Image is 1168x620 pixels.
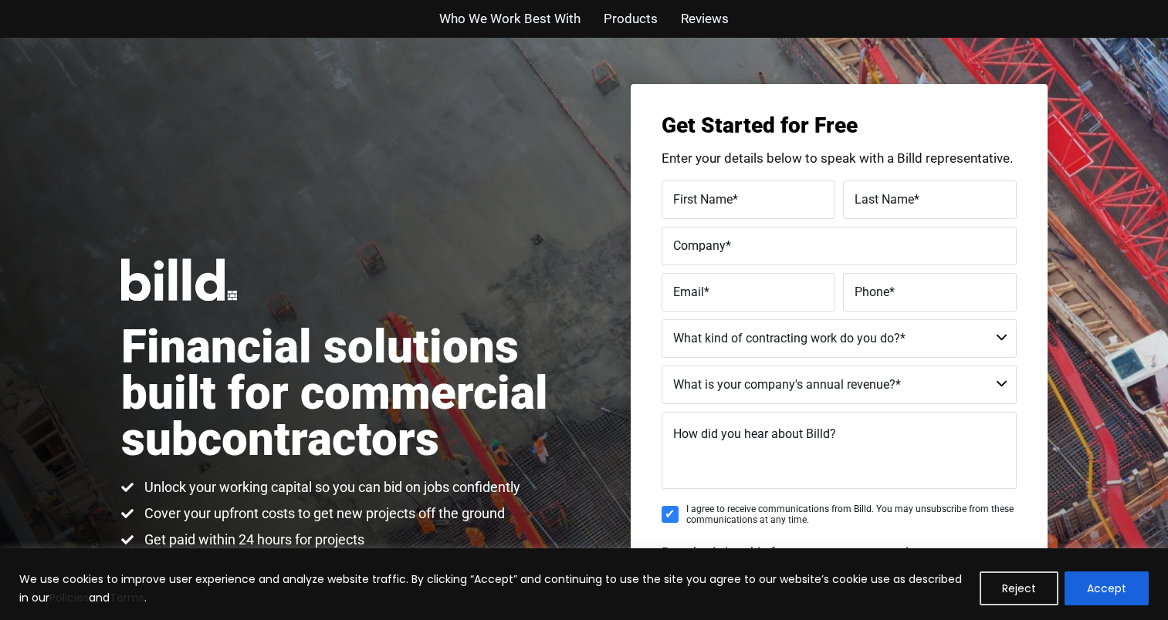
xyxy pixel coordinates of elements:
span: Last Name [855,191,914,206]
h3: Get Started for Free [662,115,1017,136]
a: Who We Work Best With [439,8,581,30]
a: Products [604,8,658,30]
input: I agree to receive communications from Billd. You may unsubscribe from these communications at an... [662,506,679,523]
a: Reviews [681,8,729,30]
span: By submitting this form, you agree to receive communications from Billd and its representatives, ... [662,544,1014,605]
span: Get paid within 24 hours for projects [140,531,364,549]
span: Email [673,284,704,298]
span: Phone [855,284,889,298]
button: Reject [980,571,1058,605]
span: Company [673,238,726,252]
p: We use cookies to improve user experience and analyze website traffic. By clicking “Accept” and c... [19,570,968,607]
a: Terms [110,590,144,605]
span: How did you hear about Billd? [673,426,836,441]
h1: Financial solutions built for commercial subcontractors [121,324,584,463]
p: Enter your details below to speak with a Billd representative. [662,152,1017,165]
button: Accept [1065,571,1149,605]
span: Cover your upfront costs to get new projects off the ground [140,504,505,523]
a: Policies [49,590,89,605]
span: I agree to receive communications from Billd. You may unsubscribe from these communications at an... [686,504,1017,526]
span: First Name [673,191,733,206]
span: Unlock your working capital so you can bid on jobs confidently [140,478,520,497]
